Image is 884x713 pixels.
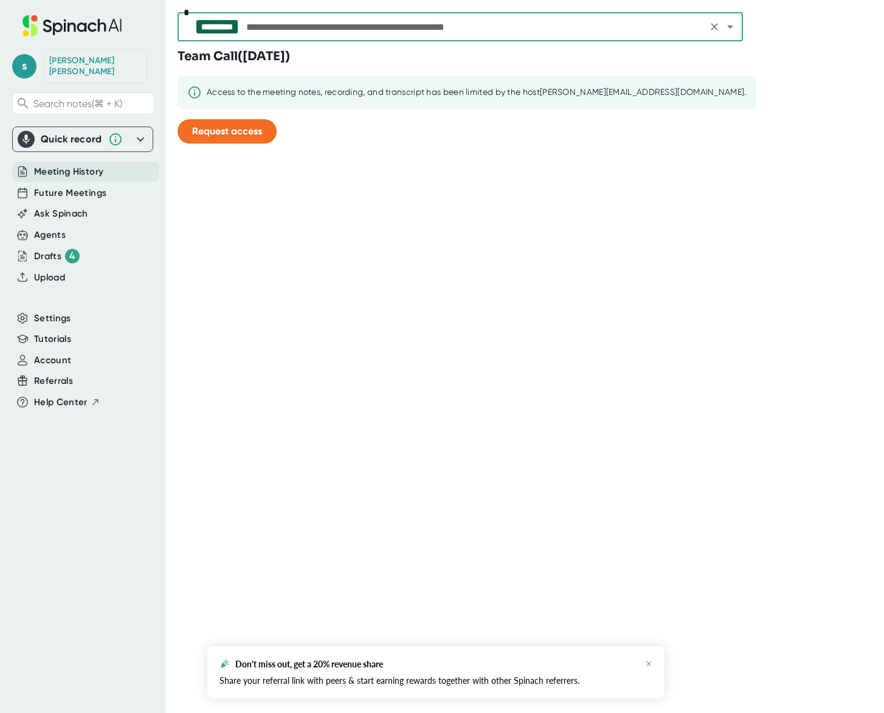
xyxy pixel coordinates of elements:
[34,374,73,388] button: Referrals
[65,249,80,263] div: 4
[843,672,872,701] iframe: Intercom live chat
[178,47,290,66] h3: Team Call ( [DATE] )
[34,249,80,263] div: Drafts
[34,395,100,409] button: Help Center
[34,207,88,221] button: Ask Spinach
[34,311,71,325] button: Settings
[178,119,277,144] button: Request access
[34,228,66,242] button: Agents
[34,332,71,346] button: Tutorials
[49,55,140,77] div: Sarah Hammond
[18,127,148,151] div: Quick record
[722,18,739,35] button: Open
[12,54,36,78] span: s
[192,125,262,137] span: Request access
[34,249,80,263] button: Drafts 4
[34,186,106,200] button: Future Meetings
[41,133,102,145] div: Quick record
[33,98,122,110] span: Search notes (⌘ + K)
[34,165,103,179] button: Meeting History
[34,271,65,285] button: Upload
[207,87,747,98] div: Access to the meeting notes, recording, and transcript has been limited by the host [PERSON_NAME]...
[34,395,88,409] span: Help Center
[706,18,723,35] button: Clear
[34,353,71,367] button: Account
